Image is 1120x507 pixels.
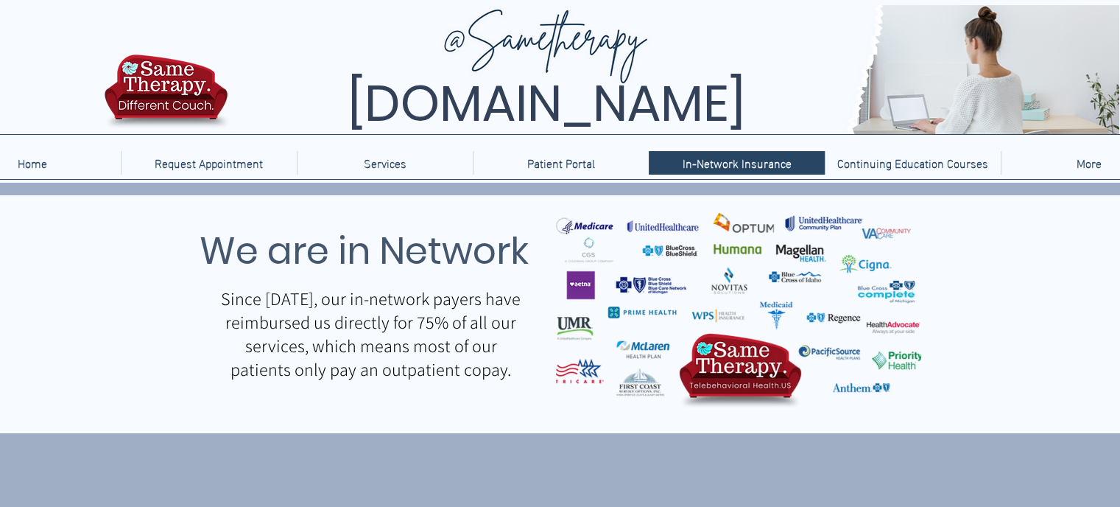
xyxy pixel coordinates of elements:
p: Continuing Education Courses [830,151,996,175]
img: TBH.US [100,52,232,139]
a: Request Appointment [121,151,297,175]
p: In-Network Insurance [675,151,799,175]
p: More [1069,151,1109,175]
span: [DOMAIN_NAME] [348,69,745,139]
a: Continuing Education Courses [825,151,1001,175]
div: Services [297,151,473,175]
p: Patient Portal [520,151,602,175]
img: TelebehavioralHealth.US In-Network Insurances [556,200,921,414]
p: Since [DATE], our in-network payers have reimbursed us directly for 75% of all our services, whic... [219,287,524,381]
img: Same Therapy, Different Couch. TelebehavioralHealth.US [231,5,1119,134]
span: We are in Network [200,225,529,277]
a: Patient Portal [473,151,649,175]
p: Home [10,151,54,175]
p: Services [356,151,414,175]
p: Request Appointment [147,151,270,175]
a: In-Network Insurance [649,151,825,175]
